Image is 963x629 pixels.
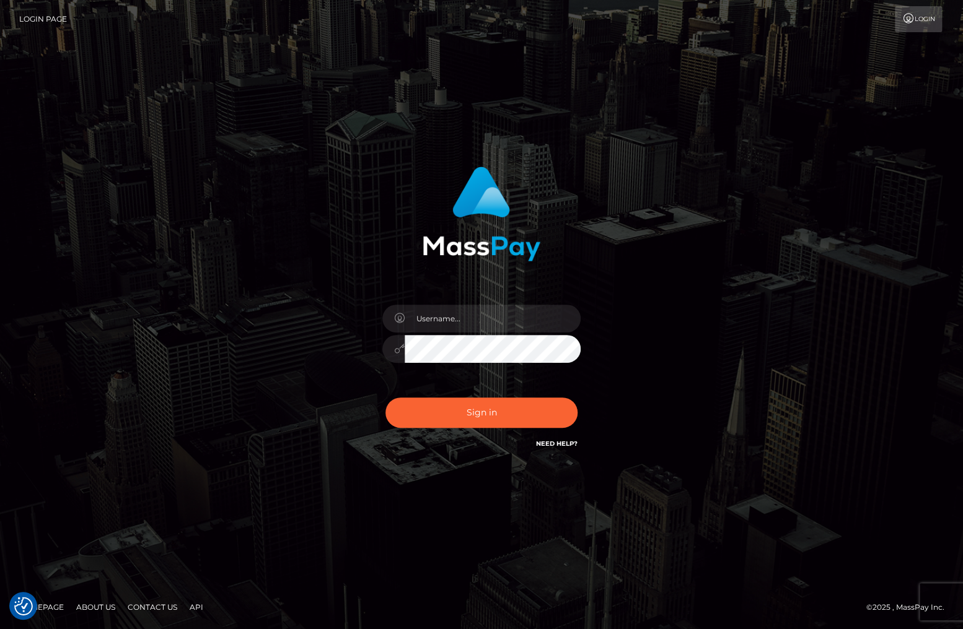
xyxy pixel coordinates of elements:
[405,305,581,332] input: Username...
[866,601,954,614] div: © 2025 , MassPay Inc.
[385,397,578,428] button: Sign in
[423,167,540,261] img: MassPay Login
[895,6,942,32] a: Login
[19,6,67,32] a: Login Page
[14,597,33,615] button: Consent Preferences
[536,440,578,448] a: Need Help?
[123,597,182,617] a: Contact Us
[14,597,33,615] img: Revisit consent button
[71,597,120,617] a: About Us
[14,597,69,617] a: Homepage
[185,597,208,617] a: API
